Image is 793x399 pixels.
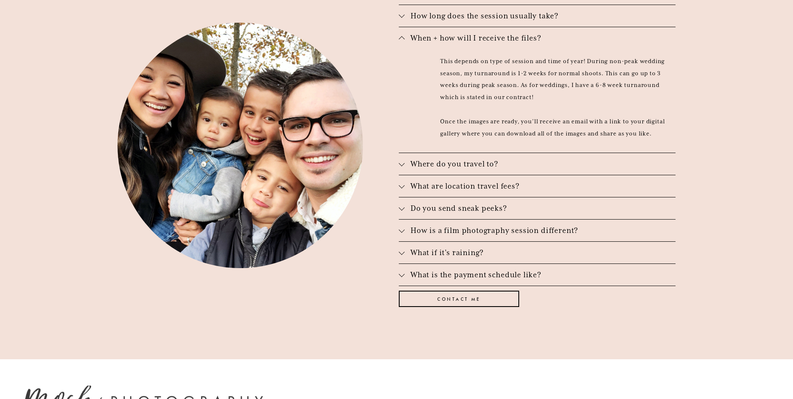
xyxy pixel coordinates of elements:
button: How is a film photography session different? [399,220,676,241]
span: When + how will I receive the files? [405,33,676,43]
span: How is a film photography session different? [405,226,676,235]
button: Do you send sneak peeks? [399,197,676,219]
p: This depends on type of session and time of year! During non-peak wedding season, my turnaround i... [440,56,676,140]
div: When + how will I receive the files? [399,49,676,153]
button: How long does the session usually take? [399,5,676,27]
button: What are location travel fees? [399,175,676,197]
span: What if it's raining? [405,248,676,257]
span: What are location travel fees? [405,182,676,191]
button: What if it's raining? [399,242,676,263]
span: How long does the session usually take? [405,11,676,20]
span: Do you send sneak peeks? [405,204,676,213]
span: What is the payment schedule like? [405,270,676,279]
span: Where do you travel to? [405,159,676,169]
button: When + how will I receive the files? [399,27,676,49]
a: CONTACT ME [399,291,519,307]
button: What is the payment schedule like? [399,264,676,286]
button: Where do you travel to? [399,153,676,175]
